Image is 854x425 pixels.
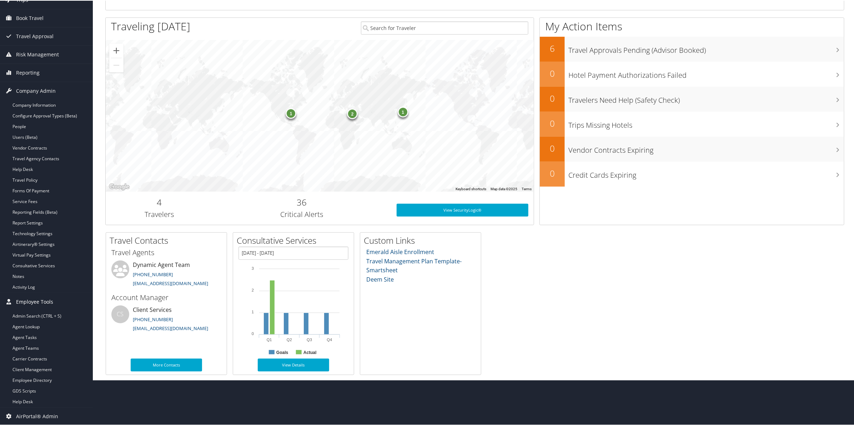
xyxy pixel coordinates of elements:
a: [EMAIL_ADDRESS][DOMAIN_NAME] [133,324,208,331]
a: [EMAIL_ADDRESS][DOMAIN_NAME] [133,279,208,286]
li: Client Services [108,305,225,334]
h3: Vendor Contracts Expiring [568,141,844,155]
li: Dynamic Agent Team [108,260,225,289]
h3: Travelers Need Help (Safety Check) [568,91,844,105]
span: Travel Approval [16,27,54,45]
div: 1 [286,107,296,118]
text: Goals [276,349,288,354]
h2: 0 [540,167,565,179]
h2: 6 [540,42,565,54]
h1: Traveling [DATE] [111,18,190,33]
h3: Travel Approvals Pending (Advisor Booked) [568,41,844,55]
a: 0Hotel Payment Authorizations Failed [540,61,844,86]
h3: Travelers [111,209,207,219]
span: Employee Tools [16,292,53,310]
tspan: 0 [252,331,254,335]
img: Google [107,182,131,191]
span: Book Travel [16,9,44,26]
h2: 36 [218,196,386,208]
text: Q1 [267,337,272,341]
h2: Travel Contacts [110,234,227,246]
button: Zoom in [109,43,124,57]
h3: Critical Alerts [218,209,386,219]
div: 1 [397,106,408,117]
tspan: 2 [252,287,254,292]
a: Travel Management Plan Template- Smartsheet [367,257,462,274]
a: Terms (opens in new tab) [522,186,532,190]
span: Reporting [16,63,40,81]
h3: Hotel Payment Authorizations Failed [568,66,844,80]
button: Keyboard shortcuts [456,186,486,191]
h3: Trips Missing Hotels [568,116,844,130]
a: [PHONE_NUMBER] [133,315,173,322]
div: CS [111,305,129,323]
a: 0Vendor Contracts Expiring [540,136,844,161]
a: 0Trips Missing Hotels [540,111,844,136]
h2: 0 [540,117,565,129]
span: Risk Management [16,45,59,63]
a: View SecurityLogic® [397,203,529,216]
text: Actual [303,349,317,354]
button: Zoom out [109,57,124,72]
h3: Travel Agents [111,247,221,257]
text: Q3 [307,337,312,341]
tspan: 1 [252,309,254,313]
span: AirPortal® Admin [16,407,58,425]
a: Emerald Aisle Enrollment [367,247,434,255]
input: Search for Traveler [361,21,529,34]
h3: Credit Cards Expiring [568,166,844,179]
a: 0Travelers Need Help (Safety Check) [540,86,844,111]
h2: 4 [111,196,207,208]
a: 6Travel Approvals Pending (Advisor Booked) [540,36,844,61]
a: [PHONE_NUMBER] [133,270,173,277]
h3: Account Manager [111,292,221,302]
h2: Custom Links [364,234,481,246]
h2: Consultative Services [237,234,354,246]
h2: 0 [540,67,565,79]
h2: 0 [540,142,565,154]
text: Q4 [327,337,332,341]
a: Deem Site [367,275,394,283]
tspan: 3 [252,265,254,270]
h1: My Action Items [540,18,844,33]
a: View Details [258,358,329,371]
text: Q2 [287,337,292,341]
div: 2 [347,108,358,118]
a: More Contacts [131,358,202,371]
span: Map data ©2025 [491,186,517,190]
span: Company Admin [16,81,56,99]
a: Open this area in Google Maps (opens a new window) [107,182,131,191]
h2: 0 [540,92,565,104]
a: 0Credit Cards Expiring [540,161,844,186]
